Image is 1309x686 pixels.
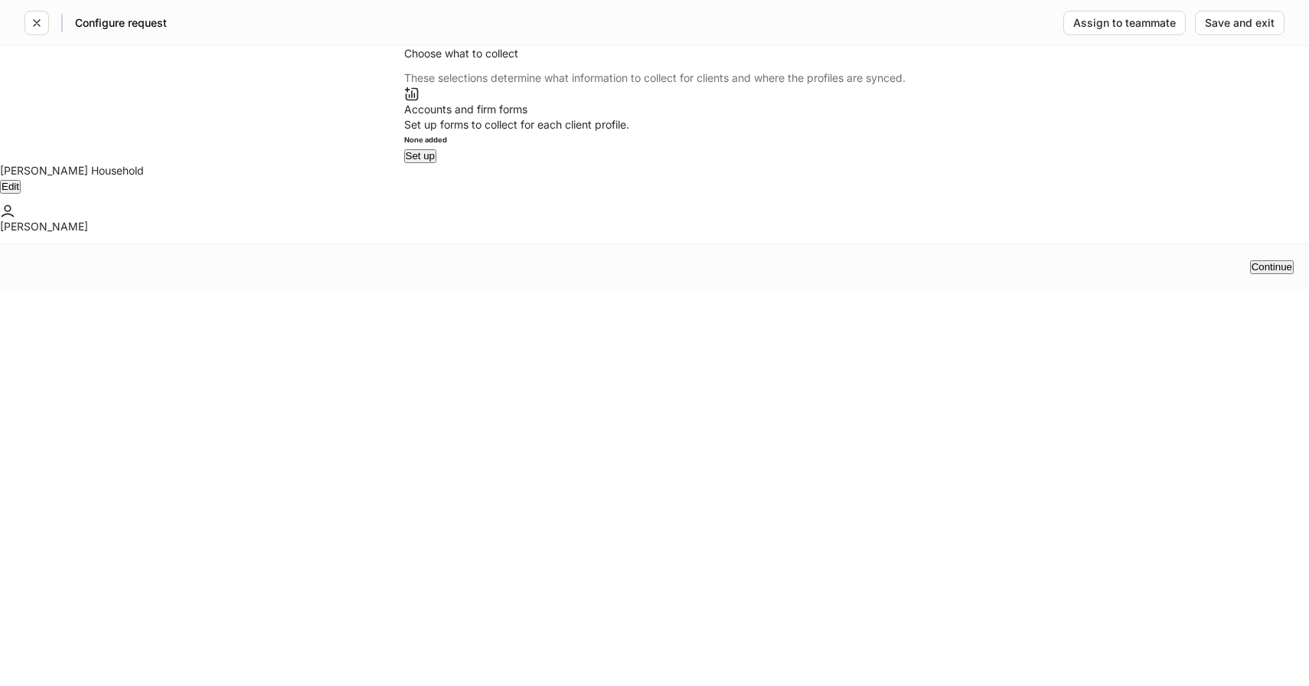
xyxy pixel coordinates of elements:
div: Save and exit [1205,18,1275,28]
button: Set up [404,149,437,162]
div: Edit [2,181,19,191]
h5: Configure request [75,15,167,31]
div: Choose what to collect [404,46,906,61]
div: Continue [1252,262,1292,272]
div: Accounts and firm forms [404,102,906,117]
div: Set up [406,151,436,161]
div: Set up forms to collect for each client profile. [404,117,906,132]
div: These selections determine what information to collect for clients and where the profiles are syn... [404,61,906,86]
button: Save and exit [1195,11,1285,35]
h6: None added [404,132,906,148]
button: Assign to teammate [1063,11,1186,35]
div: Assign to teammate [1073,18,1176,28]
button: Continue [1250,260,1294,273]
